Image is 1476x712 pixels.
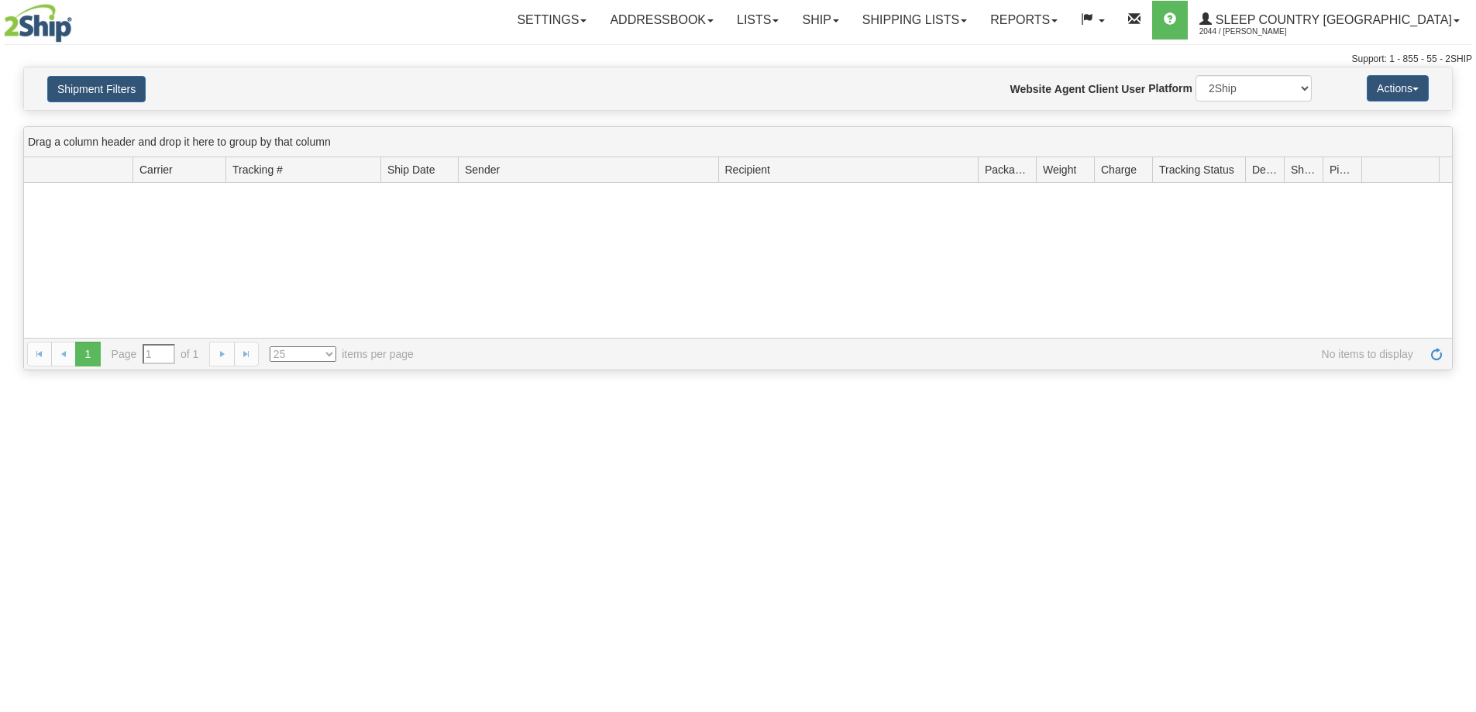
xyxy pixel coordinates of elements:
[47,76,146,102] button: Shipment Filters
[598,1,725,40] a: Addressbook
[139,162,173,177] span: Carrier
[435,346,1413,362] span: No items to display
[1252,162,1278,177] span: Delivery Status
[985,162,1030,177] span: Packages
[4,53,1472,66] div: Support: 1 - 855 - 55 - 2SHIP
[465,162,500,177] span: Sender
[387,162,435,177] span: Ship Date
[1121,81,1145,97] label: User
[270,346,414,362] span: items per page
[1291,162,1316,177] span: Shipment Issues
[1043,162,1076,177] span: Weight
[1424,342,1449,366] a: Refresh
[979,1,1069,40] a: Reports
[1330,162,1355,177] span: Pickup Status
[1148,81,1192,96] label: Platform
[4,4,72,43] img: logo2044.jpg
[505,1,598,40] a: Settings
[1212,13,1452,26] span: Sleep Country [GEOGRAPHIC_DATA]
[851,1,979,40] a: Shipping lists
[1188,1,1471,40] a: Sleep Country [GEOGRAPHIC_DATA] 2044 / [PERSON_NAME]
[1055,81,1085,97] label: Agent
[1101,162,1137,177] span: Charge
[1367,75,1429,101] button: Actions
[232,162,283,177] span: Tracking #
[75,342,100,366] span: 1
[1010,81,1051,97] label: Website
[1199,24,1316,40] span: 2044 / [PERSON_NAME]
[1159,162,1234,177] span: Tracking Status
[725,1,790,40] a: Lists
[790,1,850,40] a: Ship
[112,344,199,364] span: Page of 1
[725,162,770,177] span: Recipient
[24,127,1452,157] div: grid grouping header
[1088,81,1118,97] label: Client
